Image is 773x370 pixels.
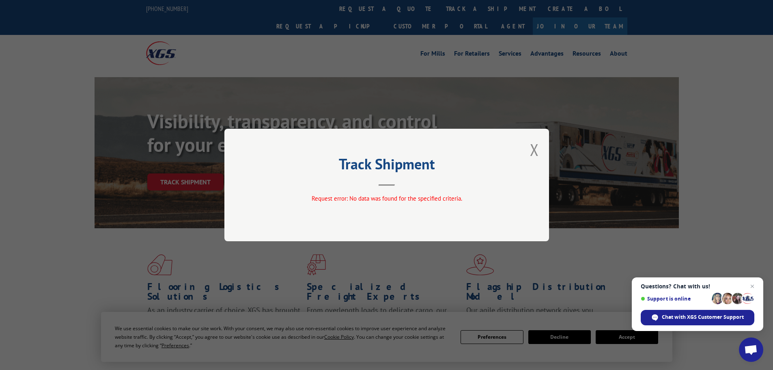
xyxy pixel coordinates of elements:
button: Close modal [530,139,539,160]
span: Questions? Chat with us! [641,283,754,290]
span: Support is online [641,296,709,302]
span: Chat with XGS Customer Support [662,314,744,321]
span: Request error: No data was found for the specified criteria. [311,195,462,202]
span: Close chat [747,281,757,291]
div: Chat with XGS Customer Support [641,310,754,325]
h2: Track Shipment [265,158,508,174]
div: Open chat [739,338,763,362]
